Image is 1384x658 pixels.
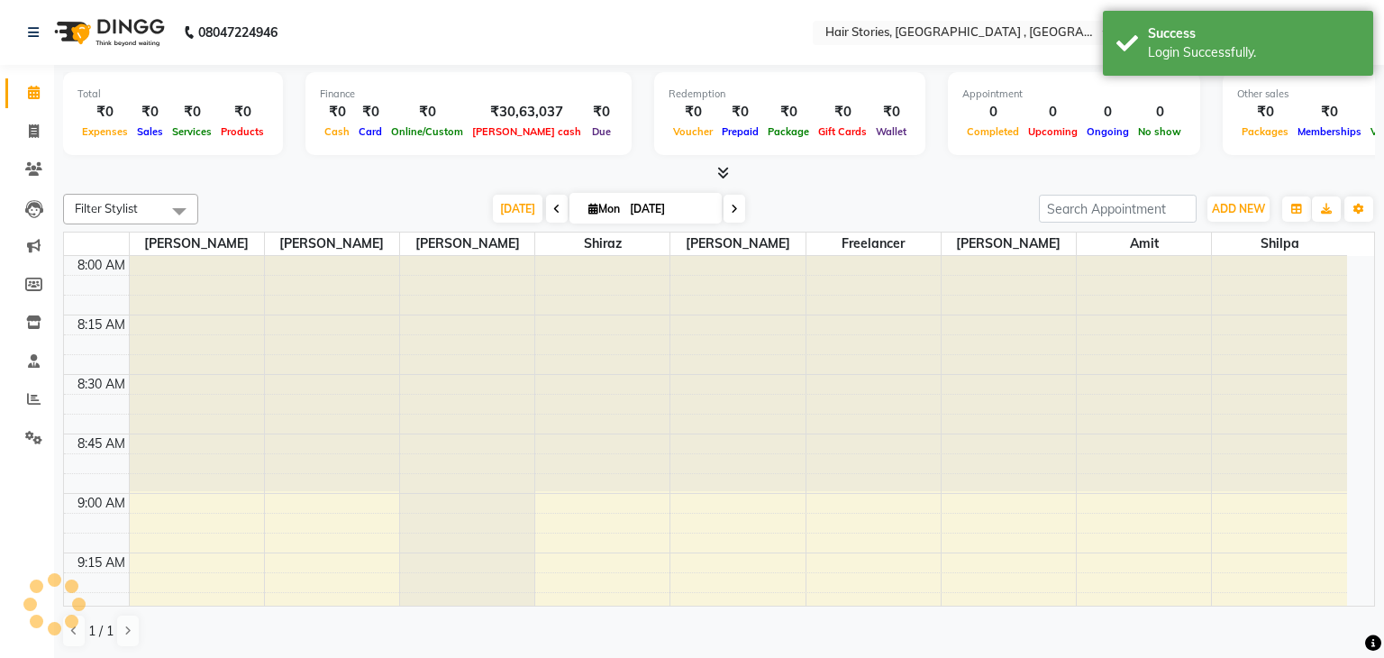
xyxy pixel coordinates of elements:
[74,494,129,513] div: 9:00 AM
[871,125,911,138] span: Wallet
[320,125,354,138] span: Cash
[962,102,1024,123] div: 0
[77,87,269,102] div: Total
[88,622,114,641] span: 1 / 1
[1237,125,1293,138] span: Packages
[535,233,669,255] span: Shiraz
[387,102,468,123] div: ₹0
[669,125,717,138] span: Voucher
[584,202,624,215] span: Mon
[74,553,129,572] div: 9:15 AM
[74,256,129,275] div: 8:00 AM
[1134,102,1186,123] div: 0
[77,102,132,123] div: ₹0
[77,125,132,138] span: Expenses
[387,125,468,138] span: Online/Custom
[962,87,1186,102] div: Appointment
[670,233,805,255] span: [PERSON_NAME]
[763,125,814,138] span: Package
[1024,102,1082,123] div: 0
[354,102,387,123] div: ₹0
[669,102,717,123] div: ₹0
[74,434,129,453] div: 8:45 AM
[132,125,168,138] span: Sales
[1212,202,1265,215] span: ADD NEW
[1082,102,1134,123] div: 0
[1082,125,1134,138] span: Ongoing
[132,102,168,123] div: ₹0
[586,102,617,123] div: ₹0
[1237,102,1293,123] div: ₹0
[265,233,399,255] span: [PERSON_NAME]
[1024,125,1082,138] span: Upcoming
[717,102,763,123] div: ₹0
[587,125,615,138] span: Due
[871,102,911,123] div: ₹0
[1148,24,1360,43] div: Success
[168,125,216,138] span: Services
[400,233,534,255] span: [PERSON_NAME]
[168,102,216,123] div: ₹0
[46,7,169,58] img: logo
[1293,102,1366,123] div: ₹0
[74,315,129,334] div: 8:15 AM
[1134,125,1186,138] span: No show
[814,102,871,123] div: ₹0
[130,233,264,255] span: [PERSON_NAME]
[493,195,542,223] span: [DATE]
[942,233,1076,255] span: [PERSON_NAME]
[74,375,129,394] div: 8:30 AM
[1039,195,1197,223] input: Search Appointment
[1077,233,1211,255] span: Amit
[216,125,269,138] span: Products
[624,196,715,223] input: 2025-09-01
[669,87,911,102] div: Redemption
[717,125,763,138] span: Prepaid
[468,102,586,123] div: ₹30,63,037
[468,125,586,138] span: [PERSON_NAME] cash
[216,102,269,123] div: ₹0
[806,233,941,255] span: Freelancer
[354,125,387,138] span: Card
[1212,233,1347,255] span: Shilpa
[1148,43,1360,62] div: Login Successfully.
[1293,125,1366,138] span: Memberships
[198,7,278,58] b: 08047224946
[962,125,1024,138] span: Completed
[75,201,138,215] span: Filter Stylist
[814,125,871,138] span: Gift Cards
[1207,196,1270,222] button: ADD NEW
[320,87,617,102] div: Finance
[320,102,354,123] div: ₹0
[763,102,814,123] div: ₹0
